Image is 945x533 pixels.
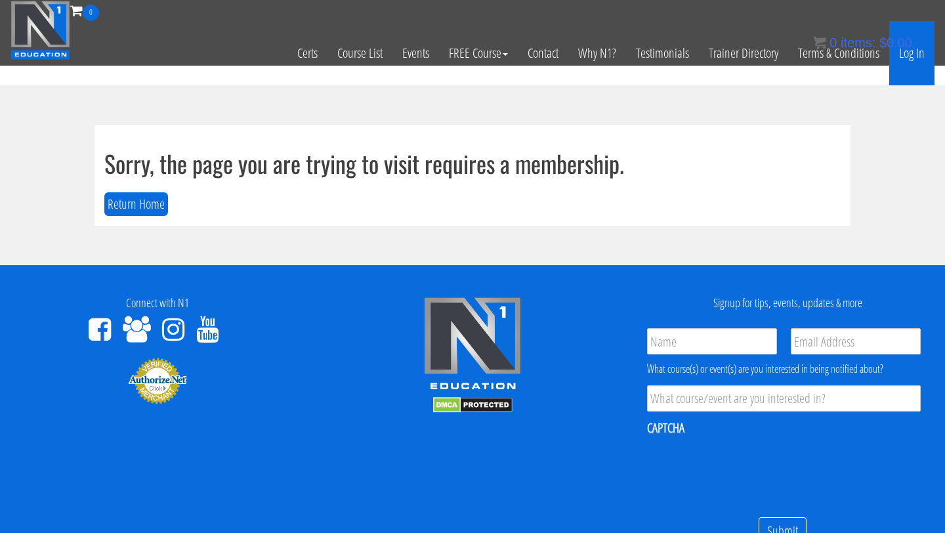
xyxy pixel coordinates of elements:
[813,36,826,49] img: icon11.png
[791,328,921,354] input: Email Address
[104,150,841,177] h1: Sorry, the page you are trying to visit requires a membership.
[392,21,439,85] a: Events
[788,21,889,85] a: Terms & Conditions
[626,21,699,85] a: Testimonials
[423,297,522,394] img: n1-edu-logo
[518,21,568,85] a: Contact
[841,35,875,50] span: items:
[647,328,777,354] input: Name
[813,35,912,50] a: 0 items: $0.00
[829,35,837,50] span: 0
[433,397,513,413] img: DMCA.com Protection Status
[10,297,305,310] h4: Connect with N1
[647,445,847,496] iframe: reCAPTCHA
[647,385,921,412] input: What course/event are you interested in?
[70,1,99,19] a: 0
[439,21,518,85] a: FREE Course
[889,21,934,85] a: Log In
[104,192,168,217] button: Return Home
[640,297,935,310] h4: Signup for tips, events, updates & more
[568,21,626,85] a: Why N1?
[647,361,921,377] div: What course(s) or event(s) are you interested in being notified about?
[647,419,684,437] label: CAPTCHA
[699,21,788,85] a: Trainer Directory
[327,21,392,85] a: Course List
[128,357,187,404] img: Authorize.Net Merchant - Click to Verify
[287,21,327,85] a: Certs
[10,1,70,60] img: n1-education
[83,5,99,21] span: 0
[879,35,912,50] bdi: 0.00
[879,35,887,50] span: $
